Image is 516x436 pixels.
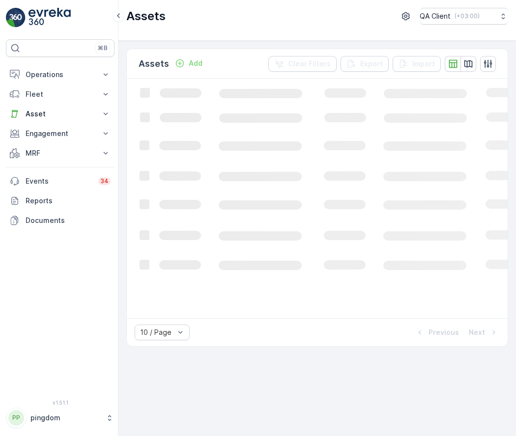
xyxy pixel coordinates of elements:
[341,56,389,72] button: Export
[6,124,115,143] button: Engagement
[6,104,115,124] button: Asset
[126,8,166,24] p: Assets
[420,8,508,25] button: QA Client(+03:00)
[6,408,115,428] button: PPpingdom
[189,58,202,68] p: Add
[412,59,435,69] p: Import
[26,89,95,99] p: Fleet
[26,129,95,138] p: Engagement
[6,8,26,27] img: logo
[6,191,115,211] a: Reports
[455,12,480,20] p: ( +03:00 )
[6,171,115,191] a: Events34
[139,57,169,71] p: Assets
[6,211,115,230] a: Documents
[6,84,115,104] button: Fleet
[360,59,383,69] p: Export
[469,327,485,337] p: Next
[26,176,92,186] p: Events
[429,327,459,337] p: Previous
[26,216,111,225] p: Documents
[30,413,101,423] p: pingdom
[26,196,111,206] p: Reports
[6,65,115,84] button: Operations
[29,8,71,27] img: logo_light-DOdMpM7g.png
[8,410,24,426] div: PP
[26,148,95,158] p: MRF
[468,327,500,338] button: Next
[6,143,115,163] button: MRF
[268,56,337,72] button: Clear Filters
[100,177,109,185] p: 34
[171,57,206,69] button: Add
[6,400,115,406] span: v 1.51.1
[98,44,108,52] p: ⌘B
[420,11,451,21] p: QA Client
[26,109,95,119] p: Asset
[414,327,460,338] button: Previous
[288,59,331,69] p: Clear Filters
[393,56,441,72] button: Import
[26,70,95,80] p: Operations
